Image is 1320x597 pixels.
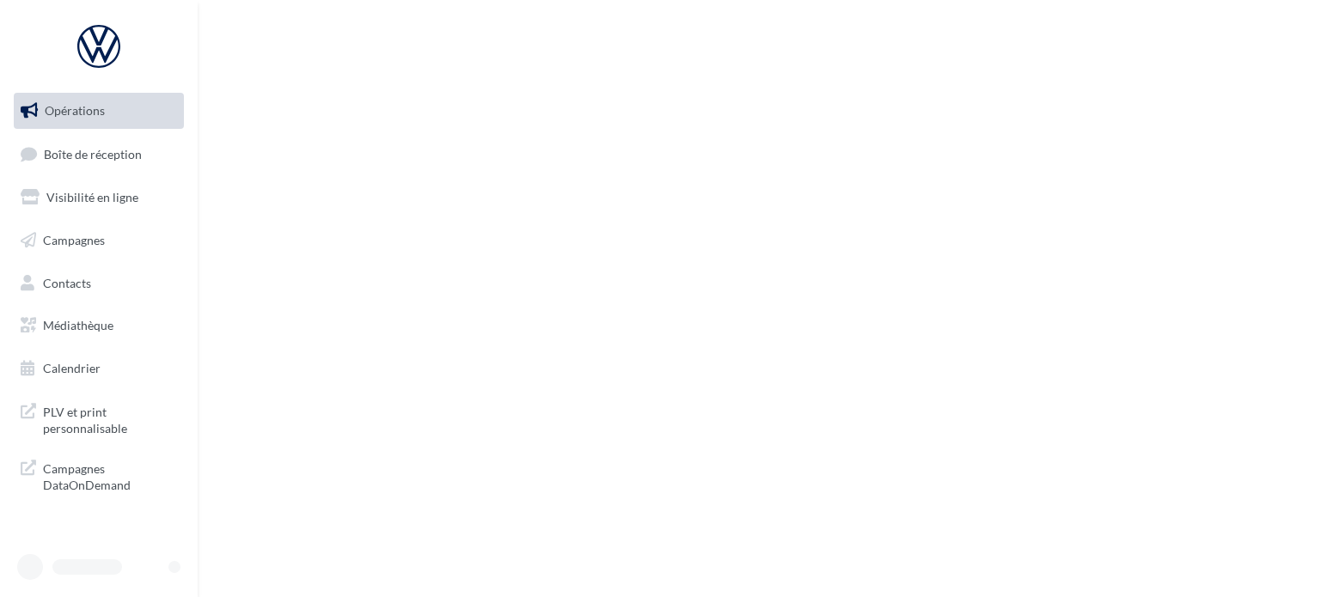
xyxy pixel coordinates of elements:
[46,190,138,204] span: Visibilité en ligne
[10,393,187,444] a: PLV et print personnalisable
[10,265,187,302] a: Contacts
[10,222,187,259] a: Campagnes
[43,233,105,247] span: Campagnes
[45,103,105,118] span: Opérations
[10,180,187,216] a: Visibilité en ligne
[43,361,101,375] span: Calendrier
[10,308,187,344] a: Médiathèque
[43,457,177,494] span: Campagnes DataOnDemand
[10,136,187,173] a: Boîte de réception
[10,93,187,129] a: Opérations
[43,318,113,332] span: Médiathèque
[10,350,187,387] a: Calendrier
[43,400,177,437] span: PLV et print personnalisable
[44,146,142,161] span: Boîte de réception
[10,450,187,501] a: Campagnes DataOnDemand
[43,275,91,289] span: Contacts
